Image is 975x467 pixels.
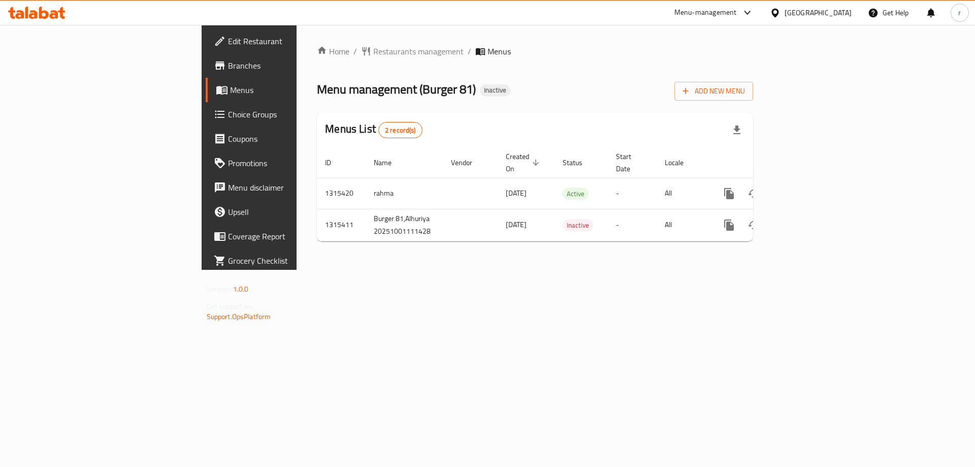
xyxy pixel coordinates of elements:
[657,178,709,209] td: All
[325,157,344,169] span: ID
[366,209,443,241] td: Burger 81,Alhuriya 20251001111428
[228,255,356,267] span: Grocery Checklist
[206,29,365,53] a: Edit Restaurant
[741,213,766,237] button: Change Status
[608,178,657,209] td: -
[468,45,471,57] li: /
[657,209,709,241] td: All
[665,157,697,169] span: Locale
[563,157,596,169] span: Status
[317,45,753,57] nav: breadcrumb
[206,102,365,127] a: Choice Groups
[480,84,510,97] div: Inactive
[228,108,356,120] span: Choice Groups
[361,45,464,57] a: Restaurants management
[206,151,365,175] a: Promotions
[506,218,527,231] span: [DATE]
[228,157,356,169] span: Promotions
[506,150,542,175] span: Created On
[958,7,961,18] span: r
[233,283,249,296] span: 1.0.0
[228,59,356,72] span: Branches
[228,133,356,145] span: Coupons
[206,200,365,224] a: Upsell
[206,224,365,248] a: Coverage Report
[563,188,589,200] div: Active
[207,310,271,323] a: Support.OpsPlatform
[373,45,464,57] span: Restaurants management
[785,7,852,18] div: [GEOGRAPHIC_DATA]
[682,85,745,98] span: Add New Menu
[317,78,476,101] span: Menu management ( Burger 81 )
[317,147,823,241] table: enhanced table
[725,118,749,142] div: Export file
[230,84,356,96] span: Menus
[616,150,644,175] span: Start Date
[228,181,356,194] span: Menu disclaimer
[709,147,823,178] th: Actions
[366,178,443,209] td: rahma
[379,126,422,135] span: 2 record(s)
[206,78,365,102] a: Menus
[374,157,405,169] span: Name
[207,300,253,313] span: Get support on:
[674,82,753,101] button: Add New Menu
[206,53,365,78] a: Branches
[451,157,485,169] span: Vendor
[563,188,589,200] span: Active
[228,35,356,47] span: Edit Restaurant
[206,175,365,200] a: Menu disclaimer
[717,181,741,206] button: more
[506,186,527,200] span: [DATE]
[206,127,365,151] a: Coupons
[717,213,741,237] button: more
[378,122,422,138] div: Total records count
[741,181,766,206] button: Change Status
[325,121,422,138] h2: Menus List
[228,206,356,218] span: Upsell
[228,230,356,242] span: Coverage Report
[206,248,365,273] a: Grocery Checklist
[207,283,232,296] span: Version:
[563,220,593,231] span: Inactive
[487,45,511,57] span: Menus
[674,7,737,19] div: Menu-management
[608,209,657,241] td: -
[480,86,510,95] span: Inactive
